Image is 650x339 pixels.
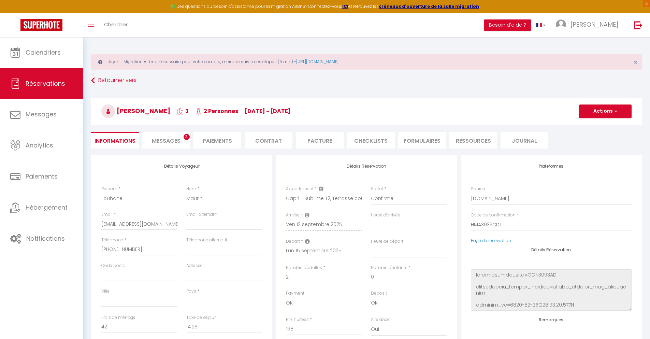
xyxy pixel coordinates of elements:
label: Source [471,186,485,192]
span: Messages [152,137,180,145]
span: × [634,58,637,67]
span: Analytics [26,141,53,150]
a: Page de réservation [471,238,511,243]
label: Téléphone alternatif [186,237,227,243]
a: ... [PERSON_NAME] [551,13,627,37]
h4: Remarques [471,317,632,322]
li: Contrat [245,132,292,149]
span: Messages [26,110,57,118]
label: Nombre d'enfants [371,265,407,271]
a: créneaux d'ouverture de la salle migration [379,3,479,9]
a: Retourner vers [91,74,642,87]
span: Calendriers [26,48,61,57]
label: Arrivée [286,212,300,218]
span: Hébergement [26,203,68,212]
button: Close [634,59,637,66]
label: Nom [186,186,196,192]
h4: Plateformes [471,164,632,169]
h4: Détails Réservation [286,164,447,169]
span: Paiements [26,172,58,181]
a: Chercher [99,13,133,37]
label: Appartement [286,186,314,192]
label: Prénom [101,186,117,192]
img: Super Booking [20,19,62,31]
span: 2 Personnes [195,107,238,115]
img: ... [556,19,566,30]
li: Ressources [449,132,497,149]
span: [PERSON_NAME] [570,20,618,29]
label: Nombre d'adultes [286,265,322,271]
label: Adresse [186,263,203,269]
span: [PERSON_NAME] [101,107,170,115]
label: Code postal [101,263,127,269]
label: Taxe de séjour [186,314,216,321]
label: Ville [101,288,110,295]
label: Départ [286,238,300,245]
button: Besoin d'aide ? [484,19,531,31]
span: Réservations [26,79,65,88]
h4: Détails Voyageur [101,164,262,169]
label: Statut [371,186,383,192]
label: Payment [286,290,304,297]
label: Deposit [371,290,387,297]
label: Email alternatif [186,211,217,218]
label: Email [101,211,113,218]
img: logout [634,21,642,29]
li: Journal [501,132,548,149]
h4: Détails Réservation [471,248,632,252]
li: FORMULAIRES [398,132,446,149]
a: [URL][DOMAIN_NAME] [296,59,338,65]
span: [DATE] - [DATE] [245,107,291,115]
span: Chercher [104,21,128,28]
li: CHECKLISTS [347,132,395,149]
li: Paiements [193,132,241,149]
label: Prix nuitées [286,316,309,323]
label: Code de confirmation [471,212,516,218]
span: 3 [177,107,189,115]
label: Téléphone [101,237,123,243]
label: Frais de ménage [101,314,135,321]
span: Notifications [26,234,65,243]
button: Actions [579,104,632,118]
div: Urgent : Migration Airbnb nécessaire pour votre compte, merci de suivre ces étapes (5 min) - [91,54,642,70]
label: A relancer [371,316,391,323]
li: Informations [91,132,139,149]
a: ICI [342,3,348,9]
label: Heure de départ [371,238,403,245]
label: Pays [186,288,196,295]
label: Heure d'arrivée [371,212,400,218]
span: 3 [184,134,190,140]
li: Facture [296,132,344,149]
button: Ouvrir le widget de chat LiveChat [5,3,26,23]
